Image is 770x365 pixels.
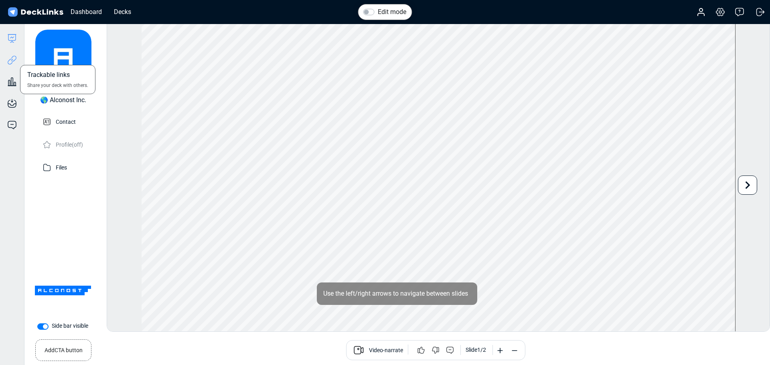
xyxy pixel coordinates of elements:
div: Decks [110,7,135,17]
div: Slide 1 / 2 [466,346,486,354]
img: DeckLinks [6,6,65,18]
p: Profile (off) [56,139,83,149]
p: Files [56,162,67,172]
img: avatar [35,30,91,86]
span: Video-narrate [369,346,403,356]
label: Edit mode [378,7,406,17]
p: Contact [56,116,76,126]
span: Share your deck with others. [27,82,88,89]
span: Trackable links [27,70,70,82]
div: Dashboard [67,7,106,17]
small: Add CTA button [45,343,83,355]
div: Use the left/right arrows to navigate between slides [317,282,477,305]
label: Side bar visible [52,322,88,330]
div: 🌎 Alconost Inc. [40,95,86,105]
img: Company Banner [35,262,91,319]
